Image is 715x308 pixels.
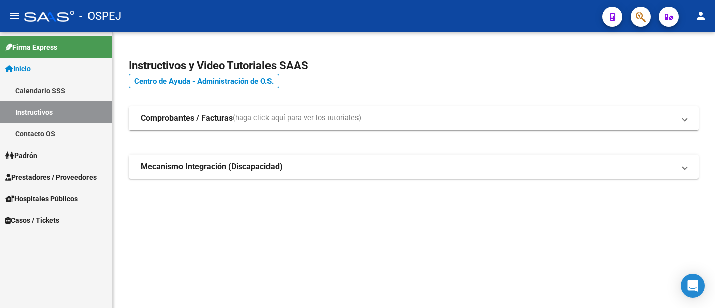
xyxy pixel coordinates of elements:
[5,63,31,74] span: Inicio
[5,42,57,53] span: Firma Express
[695,10,707,22] mat-icon: person
[5,193,78,204] span: Hospitales Públicos
[5,150,37,161] span: Padrón
[129,106,699,130] mat-expansion-panel-header: Comprobantes / Facturas(haga click aquí para ver los tutoriales)
[129,74,279,88] a: Centro de Ayuda - Administración de O.S.
[141,113,233,124] strong: Comprobantes / Facturas
[129,155,699,179] mat-expansion-panel-header: Mecanismo Integración (Discapacidad)
[681,274,705,298] div: Open Intercom Messenger
[233,113,361,124] span: (haga click aquí para ver los tutoriales)
[5,215,59,226] span: Casos / Tickets
[5,172,97,183] span: Prestadores / Proveedores
[141,161,283,172] strong: Mecanismo Integración (Discapacidad)
[8,10,20,22] mat-icon: menu
[79,5,121,27] span: - OSPEJ
[129,56,699,75] h2: Instructivos y Video Tutoriales SAAS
